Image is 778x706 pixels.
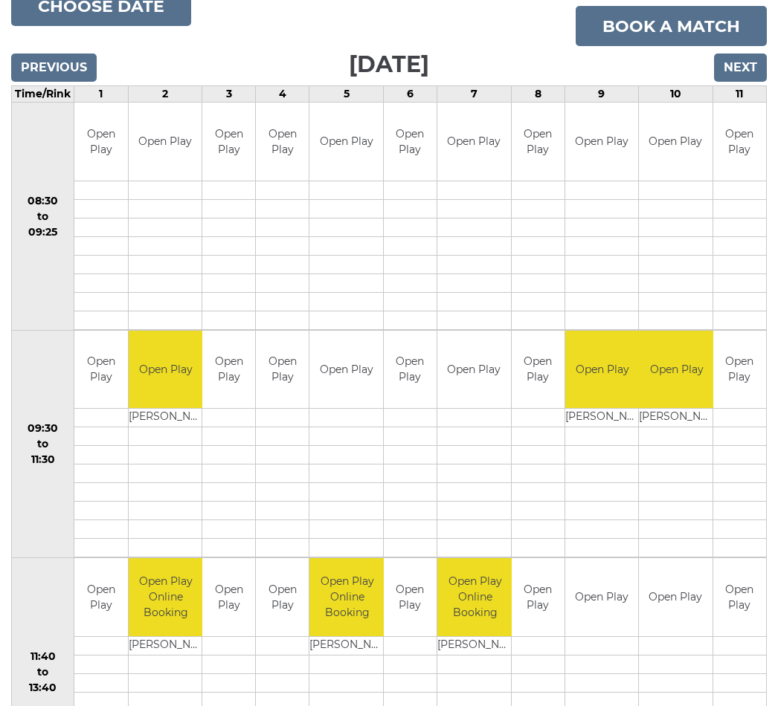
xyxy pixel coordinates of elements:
[576,7,767,47] a: Book a match
[565,409,640,428] td: [PERSON_NAME]
[12,331,74,559] td: 09:30 to 11:30
[713,87,766,103] td: 11
[129,409,204,428] td: [PERSON_NAME]
[565,331,640,409] td: Open Play
[565,103,638,181] td: Open Play
[437,559,512,637] td: Open Play Online Booking
[384,559,437,637] td: Open Play
[309,331,382,409] td: Open Play
[512,331,565,409] td: Open Play
[74,559,127,637] td: Open Play
[565,87,638,103] td: 9
[714,54,767,82] input: Next
[639,87,713,103] td: 10
[639,559,712,637] td: Open Play
[202,331,255,409] td: Open Play
[128,87,202,103] td: 2
[129,637,204,655] td: [PERSON_NAME]
[202,87,256,103] td: 3
[12,87,74,103] td: Time/Rink
[74,87,128,103] td: 1
[309,103,382,181] td: Open Play
[639,409,714,428] td: [PERSON_NAME]
[129,103,202,181] td: Open Play
[511,87,565,103] td: 8
[74,331,127,409] td: Open Play
[256,559,309,637] td: Open Play
[512,103,565,181] td: Open Play
[202,559,255,637] td: Open Play
[565,559,638,637] td: Open Play
[256,87,309,103] td: 4
[129,331,204,409] td: Open Play
[384,331,437,409] td: Open Play
[384,103,437,181] td: Open Play
[12,103,74,331] td: 08:30 to 09:25
[437,103,510,181] td: Open Play
[639,331,714,409] td: Open Play
[437,637,512,655] td: [PERSON_NAME]
[309,559,385,637] td: Open Play Online Booking
[713,331,766,409] td: Open Play
[256,103,309,181] td: Open Play
[309,637,385,655] td: [PERSON_NAME]
[74,103,127,181] td: Open Play
[129,559,204,637] td: Open Play Online Booking
[202,103,255,181] td: Open Play
[11,54,97,82] input: Previous
[309,87,383,103] td: 5
[512,559,565,637] td: Open Play
[437,87,511,103] td: 7
[713,559,766,637] td: Open Play
[713,103,766,181] td: Open Play
[639,103,712,181] td: Open Play
[256,331,309,409] td: Open Play
[383,87,437,103] td: 6
[437,331,510,409] td: Open Play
